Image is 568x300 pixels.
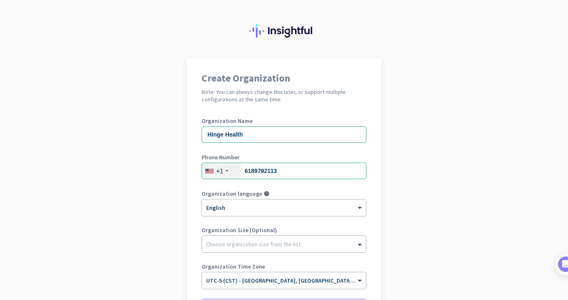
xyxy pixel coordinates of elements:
[264,191,270,197] i: help
[202,154,366,160] label: Phone Number
[202,191,262,197] label: Organization language
[202,264,366,269] label: Organization Time Zone
[249,24,319,38] img: Insightful
[202,118,366,124] label: Organization Name
[216,167,223,175] div: +1
[202,227,366,233] label: Organization Size (Optional)
[202,73,366,83] h1: Create Organization
[202,126,366,143] input: What is the name of your organization?
[202,88,366,103] h2: Note: You can always change this later, or support multiple configurations at the same time
[202,163,366,179] input: 201-555-0123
